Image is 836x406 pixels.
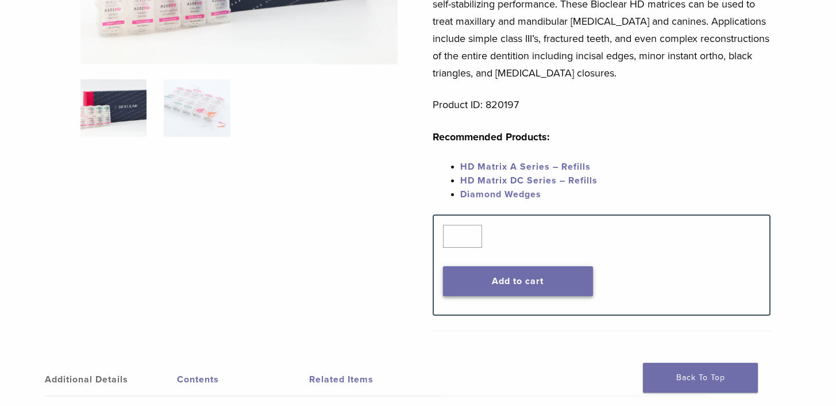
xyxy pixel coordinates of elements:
[443,266,593,296] button: Add to cart
[433,131,550,143] strong: Recommended Products:
[80,79,147,137] img: IMG_8088-1-324x324.jpg
[643,363,758,393] a: Back To Top
[460,175,598,186] a: HD Matrix DC Series – Refills
[309,363,441,396] a: Related Items
[460,189,541,200] a: Diamond Wedges
[164,79,230,137] img: Complete HD Anterior Kit - Image 2
[45,363,177,396] a: Additional Details
[460,161,591,173] a: HD Matrix A Series – Refills
[433,96,770,113] p: Product ID: 820197
[177,363,309,396] a: Contents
